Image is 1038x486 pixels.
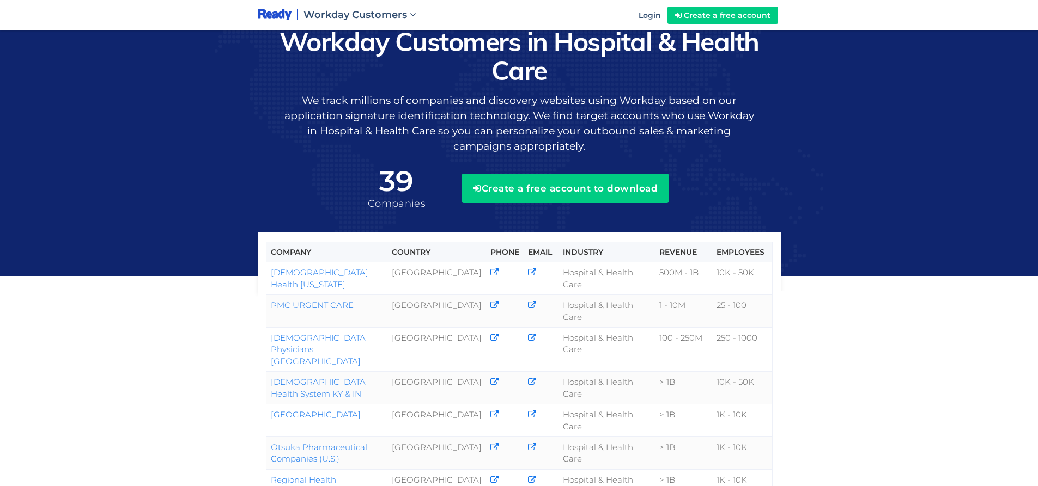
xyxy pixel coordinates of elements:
a: [DEMOGRAPHIC_DATA] Health System KY & IN [271,377,368,398]
th: Industry [559,242,655,262]
td: Hospital & Health Care [559,436,655,469]
p: We track millions of companies and discovery websites using Workday based on our application sign... [258,93,781,154]
th: Company [266,242,387,262]
button: Create a free account to download [462,174,669,203]
a: Otsuka Pharmaceutical Companies (U.S.) [271,442,367,464]
span: Login [639,10,661,20]
td: 1K - 10K [712,436,772,469]
td: 250 - 1000 [712,327,772,371]
a: [GEOGRAPHIC_DATA] [271,409,361,420]
td: Hospital & Health Care [559,262,655,295]
a: Regional Health [271,475,336,485]
td: 25 - 100 [712,295,772,328]
span: Workday Customers [303,9,407,21]
td: [GEOGRAPHIC_DATA] [387,404,486,437]
td: > 1B [655,436,712,469]
td: 10K - 50K [712,372,772,404]
td: [GEOGRAPHIC_DATA] [387,327,486,371]
td: 1 - 10M [655,295,712,328]
a: Create a free account [667,7,778,24]
td: [GEOGRAPHIC_DATA] [387,372,486,404]
th: Country [387,242,486,262]
th: Phone [486,242,524,262]
td: [GEOGRAPHIC_DATA] [387,262,486,295]
td: > 1B [655,404,712,437]
a: Login [632,2,667,29]
td: 500M - 1B [655,262,712,295]
th: Employees [712,242,772,262]
span: 39 [368,165,426,197]
td: Hospital & Health Care [559,295,655,328]
td: [GEOGRAPHIC_DATA] [387,436,486,469]
td: Hospital & Health Care [559,372,655,404]
td: 10K - 50K [712,262,772,295]
h1: Workday Customers in Hospital & Health Care [258,27,781,85]
td: 1K - 10K [712,404,772,437]
a: [DEMOGRAPHIC_DATA] Health [US_STATE] [271,267,368,289]
td: [GEOGRAPHIC_DATA] [387,295,486,328]
img: logo [258,8,292,22]
td: 100 - 250M [655,327,712,371]
span: Companies [368,198,426,210]
a: PMC URGENT CARE [271,300,354,310]
td: Hospital & Health Care [559,404,655,437]
th: Revenue [655,242,712,262]
th: Email [524,242,559,262]
td: > 1B [655,372,712,404]
a: [DEMOGRAPHIC_DATA] Physicians [GEOGRAPHIC_DATA] [271,333,368,366]
td: Hospital & Health Care [559,327,655,371]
